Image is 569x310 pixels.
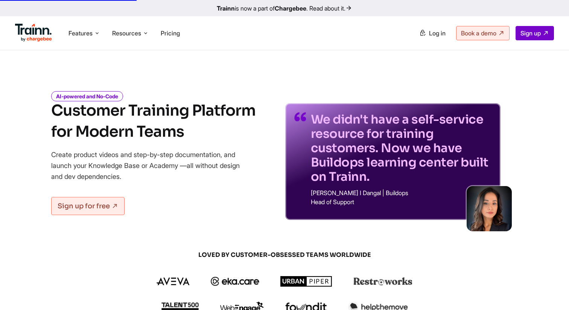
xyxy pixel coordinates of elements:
a: Sign up [516,26,554,40]
p: [PERSON_NAME] I Dangal | Buildops [311,190,491,196]
span: Log in [429,29,446,37]
h1: Customer Training Platform for Modern Teams [51,100,256,142]
p: Head of Support [311,199,491,205]
span: Features [68,29,93,37]
img: ekacare logo [211,277,260,286]
p: We didn't have a self-service resource for training customers. Now we have Buildops learning cent... [311,112,491,184]
img: urbanpiper logo [280,276,332,287]
img: quotes-purple.41a7099.svg [294,112,306,121]
img: Trainn Logo [15,24,52,42]
i: AI-powered and No-Code [51,91,123,101]
span: Sign up [520,29,541,37]
span: LOVED BY CUSTOMER-OBSESSED TEAMS WORLDWIDE [104,251,465,259]
p: Create product videos and step-by-step documentation, and launch your Knowledge Base or Academy —... [51,149,251,182]
b: Chargebee [275,5,306,12]
a: Sign up for free [51,197,125,215]
iframe: Chat Widget [531,274,569,310]
a: Log in [415,26,450,40]
img: sabina-buildops.d2e8138.png [467,186,512,231]
img: restroworks logo [353,277,412,286]
a: Book a demo [456,26,510,40]
a: Pricing [161,29,180,37]
img: aveva logo [157,278,190,285]
b: Trainn [217,5,235,12]
span: Resources [112,29,141,37]
span: Book a demo [461,29,496,37]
